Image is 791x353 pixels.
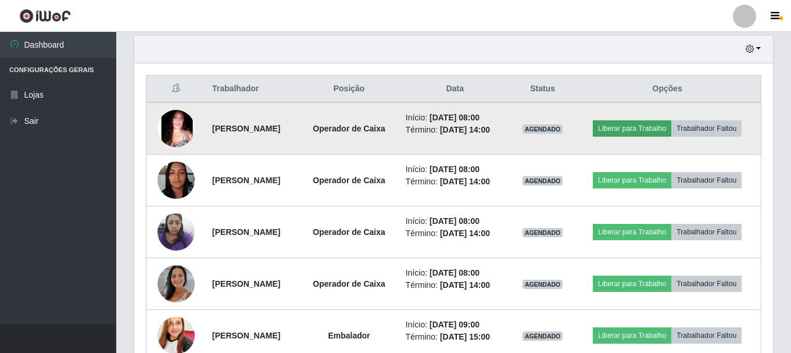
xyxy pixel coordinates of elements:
[440,280,490,290] time: [DATE] 14:00
[313,279,385,288] strong: Operador de Caixa
[406,227,504,240] li: Término:
[440,177,490,186] time: [DATE] 14:00
[158,155,195,205] img: 1751659214468.jpeg
[212,227,280,237] strong: [PERSON_NAME]
[406,215,504,227] li: Início:
[158,207,195,256] img: 1735958681545.jpeg
[522,176,563,186] span: AGENDADO
[406,319,504,331] li: Início:
[406,267,504,279] li: Início:
[440,125,490,134] time: [DATE] 14:00
[212,176,280,185] strong: [PERSON_NAME]
[406,331,504,343] li: Término:
[406,279,504,291] li: Término:
[406,112,504,124] li: Início:
[671,172,742,188] button: Trabalhador Faltou
[19,9,71,23] img: CoreUI Logo
[406,176,504,188] li: Término:
[522,228,563,237] span: AGENDADO
[313,124,385,133] strong: Operador de Caixa
[429,320,479,329] time: [DATE] 09:00
[212,124,280,133] strong: [PERSON_NAME]
[205,76,299,103] th: Trabalhador
[522,124,563,134] span: AGENDADO
[212,279,280,288] strong: [PERSON_NAME]
[429,165,479,174] time: [DATE] 08:00
[593,276,671,292] button: Liberar para Trabalho
[429,113,479,122] time: [DATE] 08:00
[593,224,671,240] button: Liberar para Trabalho
[429,216,479,226] time: [DATE] 08:00
[593,327,671,344] button: Liberar para Trabalho
[593,120,671,137] button: Liberar para Trabalho
[440,229,490,238] time: [DATE] 14:00
[593,172,671,188] button: Liberar para Trabalho
[522,331,563,341] span: AGENDADO
[313,176,385,185] strong: Operador de Caixa
[399,76,511,103] th: Data
[313,227,385,237] strong: Operador de Caixa
[328,331,370,340] strong: Embalador
[158,251,195,317] img: 1743778813300.jpeg
[212,331,280,340] strong: [PERSON_NAME]
[671,224,742,240] button: Trabalhador Faltou
[671,276,742,292] button: Trabalhador Faltou
[671,327,742,344] button: Trabalhador Faltou
[511,76,574,103] th: Status
[522,280,563,289] span: AGENDADO
[406,163,504,176] li: Início:
[299,76,398,103] th: Posição
[406,124,504,136] li: Término:
[574,76,761,103] th: Opções
[429,268,479,277] time: [DATE] 08:00
[440,332,490,341] time: [DATE] 15:00
[158,110,195,147] img: 1742864590571.jpeg
[671,120,742,137] button: Trabalhador Faltou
